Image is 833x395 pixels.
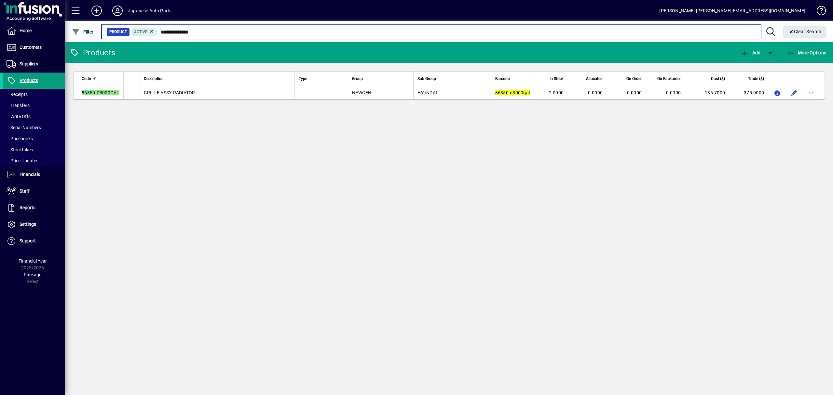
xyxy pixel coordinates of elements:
[550,75,564,82] span: In Stock
[7,158,38,163] span: Price Updates
[82,90,119,95] em: 86350-D3000GAL
[729,86,768,99] td: 375.0000
[627,90,642,95] span: 0.0000
[616,75,648,82] div: On Order
[417,75,487,82] div: Sub Group
[538,75,569,82] div: In Stock
[787,50,826,55] span: More Options
[82,75,119,82] div: Code
[3,155,65,166] a: Price Updates
[86,5,107,17] button: Add
[20,61,38,66] span: Suppliers
[128,6,171,16] div: Japanese Auto Parts
[3,183,65,199] a: Staff
[134,30,147,34] span: Active
[20,172,40,177] span: Financials
[3,144,65,155] a: Stocktakes
[785,47,828,59] button: More Options
[3,100,65,111] a: Transfers
[20,238,36,243] span: Support
[24,272,41,277] span: Package
[19,258,47,264] span: Financial Year
[20,205,35,210] span: Reports
[82,75,91,82] span: Code
[788,29,822,34] span: Clear Search
[3,122,65,133] a: Serial Numbers
[352,75,363,82] span: Group
[7,125,41,130] span: Serial Numbers
[20,45,42,50] span: Customers
[72,29,94,34] span: Filter
[20,222,36,227] span: Settings
[3,39,65,56] a: Customers
[352,75,409,82] div: Group
[3,89,65,100] a: Receipts
[495,75,510,82] span: Barcode
[3,233,65,249] a: Support
[806,88,816,98] button: More options
[417,75,436,82] span: Sub Group
[3,216,65,233] a: Settings
[495,90,530,95] em: 86350-d3000gal
[3,167,65,183] a: Financials
[3,133,65,144] a: Pricebooks
[495,75,530,82] div: Barcode
[20,188,30,194] span: Staff
[352,90,372,95] span: NEWGEN
[7,136,33,141] span: Pricebooks
[586,75,603,82] span: Allocated
[20,78,38,83] span: Products
[626,75,642,82] span: On Order
[3,200,65,216] a: Reports
[299,75,344,82] div: Type
[577,75,608,82] div: Allocated
[109,29,127,35] span: Product
[711,75,725,82] span: Cost ($)
[789,88,799,98] button: Edit
[70,26,95,38] button: Filter
[144,90,195,95] span: GRILLE ASSY-RADIATOR
[741,50,760,55] span: Add
[299,75,307,82] span: Type
[666,90,681,95] span: 0.0000
[144,75,164,82] span: Description
[107,5,128,17] button: Profile
[588,90,603,95] span: 0.0000
[783,26,827,38] button: Clear
[7,114,31,119] span: Write Offs
[417,90,437,95] span: HYUNDAI
[3,111,65,122] a: Write Offs
[70,48,115,58] div: Products
[3,23,65,39] a: Home
[7,103,30,108] span: Transfers
[3,56,65,72] a: Suppliers
[748,75,764,82] span: Trade ($)
[20,28,32,33] span: Home
[144,75,291,82] div: Description
[549,90,564,95] span: 2.0000
[659,6,805,16] div: [PERSON_NAME] [PERSON_NAME][EMAIL_ADDRESS][DOMAIN_NAME]
[7,147,33,152] span: Stocktakes
[657,75,681,82] span: On Backorder
[655,75,687,82] div: On Backorder
[739,47,762,59] button: Add
[690,86,729,99] td: 186.7000
[131,28,157,36] mat-chip: Activation Status: Active
[812,1,825,22] a: Knowledge Base
[7,92,28,97] span: Receipts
